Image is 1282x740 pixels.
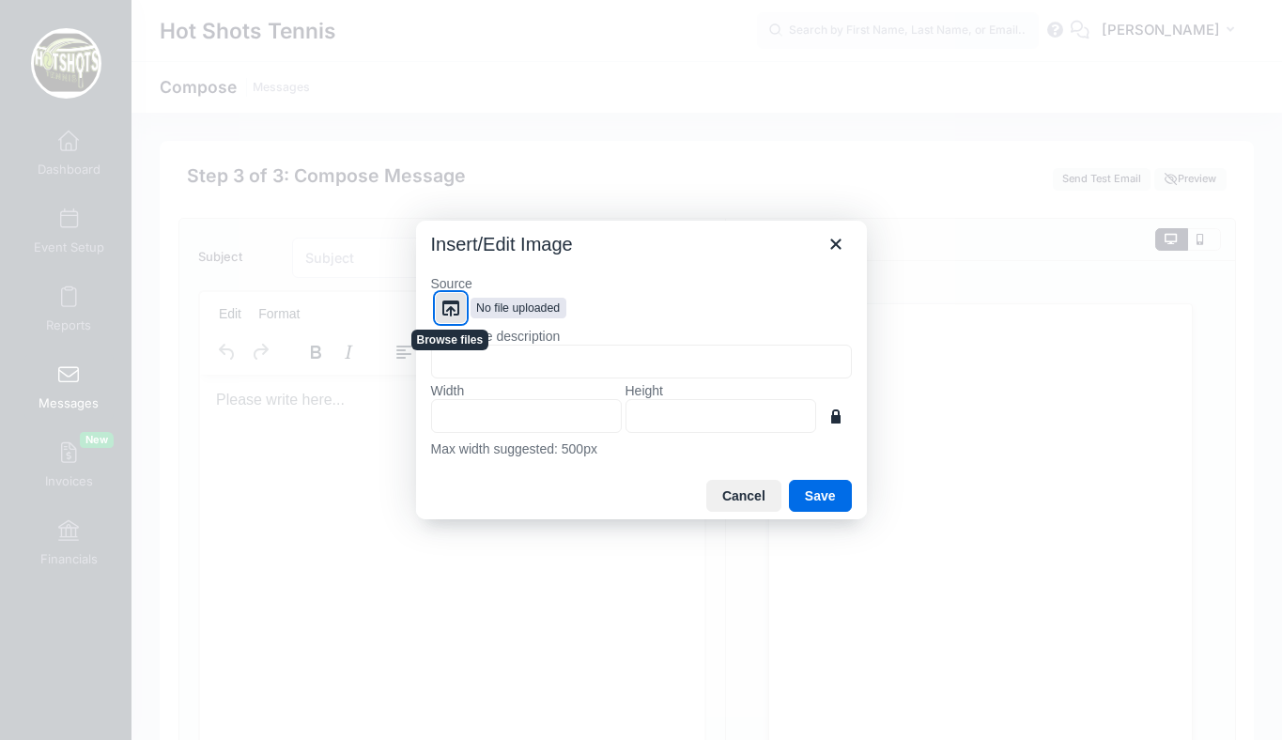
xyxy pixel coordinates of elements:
[820,228,852,260] button: Close
[416,221,867,520] div: Insert/Edit Image
[431,440,852,457] div: Max width suggested: 500px
[435,292,467,324] button: Browse files
[431,328,852,345] label: Alternative description
[626,382,816,399] label: Height
[706,480,781,512] button: Cancel
[789,480,852,512] button: Save
[15,15,490,36] body: Rich Text Area. Press ALT-0 for help.
[431,382,622,399] label: Width
[820,400,852,432] button: Constrain proportions
[431,275,852,292] label: Source
[471,298,566,319] span: No file uploaded
[431,232,573,256] h1: Insert/Edit Image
